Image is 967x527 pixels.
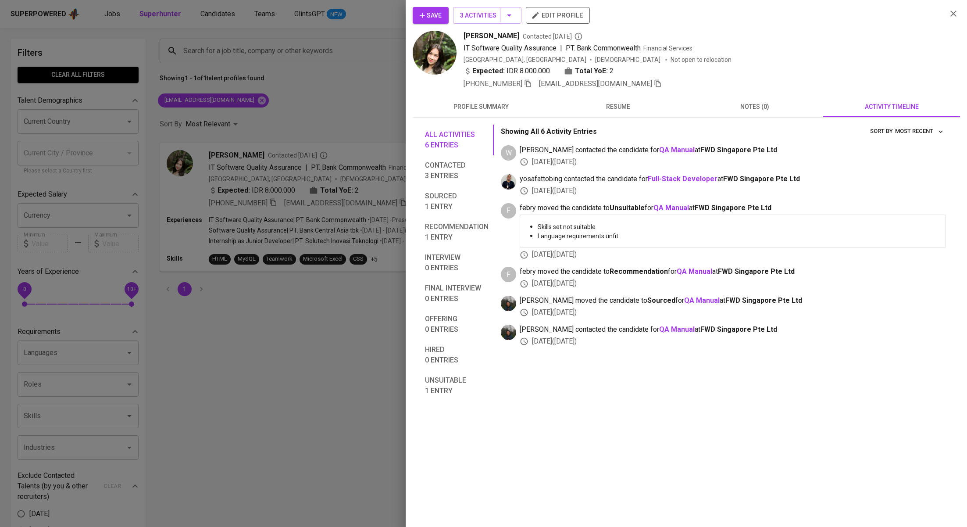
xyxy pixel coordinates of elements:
span: FWD Singapore Pte Ltd [700,146,777,154]
b: Expected: [472,66,505,76]
div: F [501,203,516,219]
div: [DATE] ( [DATE] ) [520,157,946,167]
span: Sourced 1 entry [425,191,489,212]
img: yosafat@glints.com [501,174,516,190]
span: FWD Singapore Pte Ltd [725,296,802,305]
div: [DATE] ( [DATE] ) [520,279,946,289]
span: IT Software Quality Assurance [464,44,557,52]
span: PT. Bank Commonwealth [566,44,641,52]
span: Contacted 3 entries [425,160,489,181]
b: Total YoE: [575,66,608,76]
span: | [560,43,562,54]
div: [DATE] ( [DATE] ) [520,337,946,347]
div: [DATE] ( [DATE] ) [520,308,946,318]
div: [GEOGRAPHIC_DATA], [GEOGRAPHIC_DATA] [464,55,586,64]
span: Unsuitable 1 entry [425,375,489,396]
span: All activities 6 entries [425,129,489,151]
span: Offering 0 entries [425,314,489,335]
span: [EMAIL_ADDRESS][DOMAIN_NAME] [539,79,652,88]
span: yosafattobing contacted the candidate for at [520,174,946,184]
svg: By Batam recruiter [574,32,583,41]
p: Showing All 6 Activity Entries [501,126,597,137]
span: Recommendation 1 entry [425,222,489,243]
span: febry moved the candidate to for at [520,267,946,277]
span: Financial Services [643,45,692,52]
button: Save [413,7,449,24]
span: FWD Singapore Pte Ltd [695,204,771,212]
span: profile summary [418,101,544,112]
button: sort by [893,125,946,138]
span: resume [555,101,681,112]
a: edit profile [526,11,590,18]
span: 2 [610,66,614,76]
span: [PHONE_NUMBER] [464,79,522,88]
span: [DEMOGRAPHIC_DATA] [595,55,662,64]
span: 3 Activities [460,10,514,21]
div: F [501,267,516,282]
a: QA Manual [677,267,712,276]
span: FWD Singapore Pte Ltd [723,175,800,183]
p: Not open to relocation [671,55,731,64]
span: [PERSON_NAME] contacted the candidate for at [520,145,946,155]
span: [PERSON_NAME] moved the candidate to for at [520,296,946,306]
span: [PERSON_NAME] contacted the candidate for at [520,325,946,335]
span: Save [420,10,442,21]
button: edit profile [526,7,590,24]
div: IDR 8.000.000 [464,66,550,76]
p: Language requirements unfit [538,232,938,240]
p: Skills set not suitable [538,222,938,231]
img: glenn@glints.com [501,325,516,340]
span: sort by [870,128,893,134]
div: [DATE] ( [DATE] ) [520,186,946,196]
div: [DATE] ( [DATE] ) [520,250,946,260]
span: Interview 0 entries [425,252,489,273]
div: W [501,145,516,161]
span: activity timeline [828,101,955,112]
span: Final interview 0 entries [425,283,489,304]
span: edit profile [533,10,583,21]
span: FWD Singapore Pte Ltd [718,267,795,276]
span: febry moved the candidate to for at [520,203,946,213]
b: Sourced [647,296,675,305]
button: 3 Activities [453,7,521,24]
img: 9033a559c1643b36d0cc9e36544e4e07.jpeg [413,31,457,75]
a: Full-Stack Developer [648,175,717,183]
span: [PERSON_NAME] [464,31,519,41]
span: FWD Singapore Pte Ltd [700,325,777,333]
a: QA Manual [659,325,695,333]
span: Contacted [DATE] [523,32,583,41]
span: Most Recent [895,126,944,136]
a: QA Manual [659,146,695,154]
a: QA Manual [684,296,720,305]
span: Hired 0 entries [425,344,489,366]
img: glenn@glints.com [501,296,516,311]
span: notes (0) [692,101,818,112]
a: QA Manual [653,204,689,212]
b: Unsuitable [610,204,645,212]
b: Recommendation [610,267,668,276]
